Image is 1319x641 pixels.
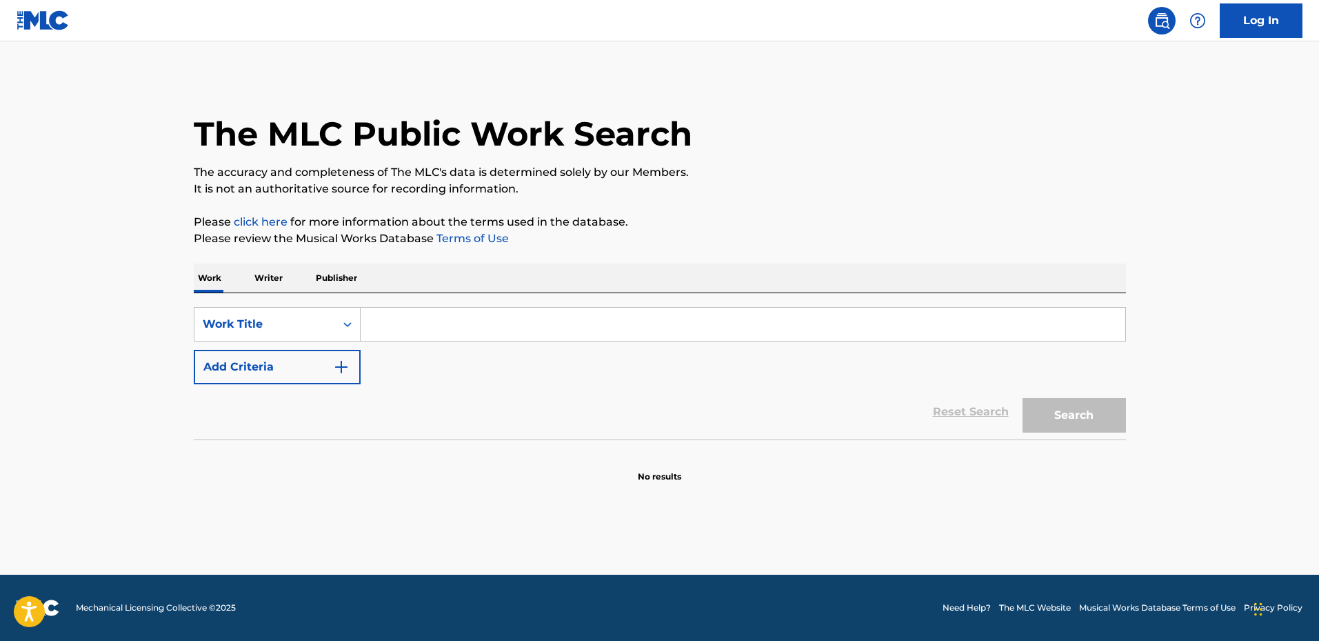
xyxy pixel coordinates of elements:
[943,602,991,614] a: Need Help?
[76,602,236,614] span: Mechanical Licensing Collective © 2025
[194,230,1126,247] p: Please review the Musical Works Database
[17,10,70,30] img: MLC Logo
[234,215,288,228] a: click here
[194,264,225,293] p: Work
[194,164,1126,181] p: The accuracy and completeness of The MLC's data is determined solely by our Members.
[194,113,692,155] h1: The MLC Public Work Search
[1184,7,1211,34] div: Help
[1244,602,1302,614] a: Privacy Policy
[250,264,287,293] p: Writer
[312,264,361,293] p: Publisher
[194,350,361,384] button: Add Criteria
[1079,602,1236,614] a: Musical Works Database Terms of Use
[333,359,350,375] img: 9d2ae6d4665cec9f34b9.svg
[434,232,509,245] a: Terms of Use
[638,454,681,483] p: No results
[1220,3,1302,38] a: Log In
[999,602,1071,614] a: The MLC Website
[203,316,327,333] div: Work Title
[1254,589,1262,630] div: Drag
[1148,7,1176,34] a: Public Search
[17,600,59,616] img: logo
[194,307,1126,440] form: Search Form
[194,214,1126,230] p: Please for more information about the terms used in the database.
[1250,575,1319,641] iframe: Chat Widget
[1189,12,1206,29] img: help
[1154,12,1170,29] img: search
[194,181,1126,197] p: It is not an authoritative source for recording information.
